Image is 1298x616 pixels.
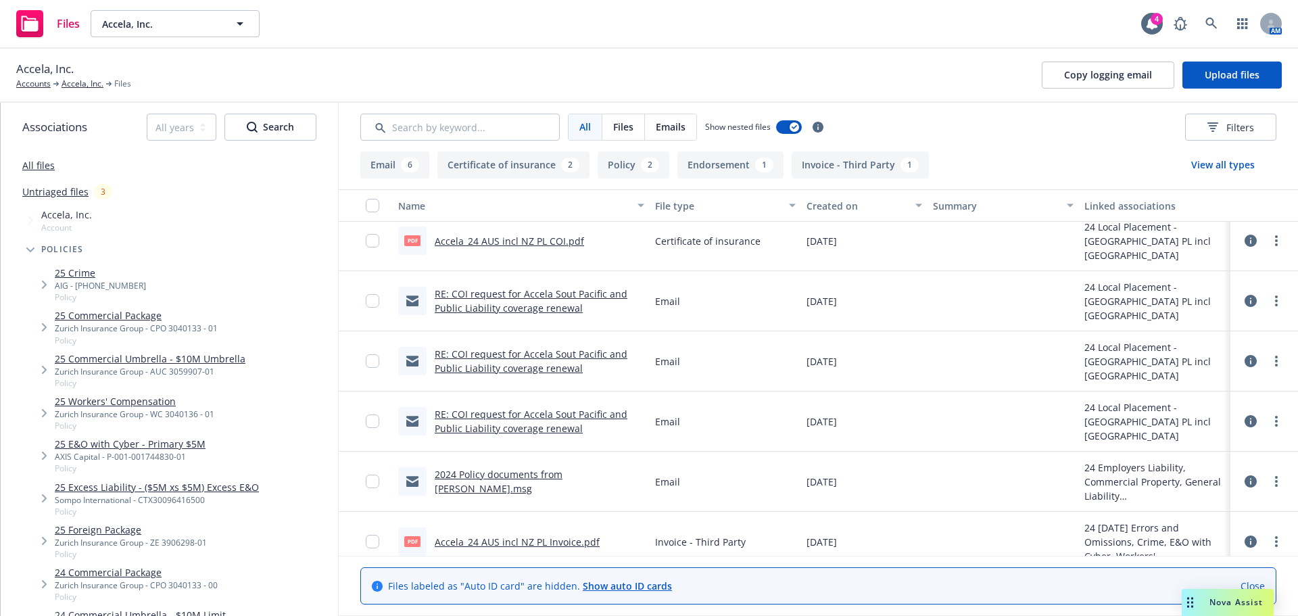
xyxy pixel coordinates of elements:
span: Accela, Inc. [41,208,92,222]
button: File type [650,189,801,222]
a: more [1268,293,1284,309]
a: Switch app [1229,10,1256,37]
input: Toggle Row Selected [366,234,379,247]
a: RE: COI request for Accela Sout Pacific and Public Liability coverage renewal [435,287,627,314]
a: Accela_24 AUS incl NZ PL Invoice.pdf [435,536,600,548]
button: Name [393,189,650,222]
span: All [579,120,591,134]
span: Policy [55,548,207,560]
div: 24 Local Placement - [GEOGRAPHIC_DATA] PL incl [GEOGRAPHIC_DATA] [1084,400,1225,443]
button: Invoice - Third Party [792,151,929,179]
div: Zurich Insurance Group - AUC 3059907-01 [55,366,245,377]
a: more [1268,353,1284,369]
a: All files [22,159,55,172]
input: Toggle Row Selected [366,535,379,548]
span: Policies [41,245,84,254]
a: Accela_24 AUS incl NZ PL COI.pdf [435,235,584,247]
a: 25 Commercial Umbrella - $10M Umbrella [55,352,245,366]
div: AIG - [PHONE_NUMBER] [55,280,146,291]
span: Policy [55,335,218,346]
span: Policy [55,463,206,474]
span: Invoice - Third Party [655,535,746,549]
button: Created on [801,189,928,222]
a: Untriaged files [22,185,89,199]
div: 2 [641,158,659,172]
div: Zurich Insurance Group - CPO 3040133 - 01 [55,323,218,334]
div: Summary [933,199,1059,213]
div: 1 [755,158,773,172]
div: 24 Local Placement - [GEOGRAPHIC_DATA] PL incl [GEOGRAPHIC_DATA] [1084,340,1225,383]
span: Accela, Inc. [16,60,74,78]
span: pdf [404,536,420,546]
input: Toggle Row Selected [366,354,379,368]
span: Filters [1226,120,1254,135]
span: pdf [404,235,420,245]
button: Nova Assist [1182,589,1274,616]
div: 24 Local Placement - [GEOGRAPHIC_DATA] PL incl [GEOGRAPHIC_DATA] [1084,280,1225,323]
button: Upload files [1182,62,1282,89]
span: Policy [55,420,214,431]
span: Emails [656,120,686,134]
div: Zurich Insurance Group - WC 3040136 - 01 [55,408,214,420]
span: Email [655,414,680,429]
div: 1 [900,158,919,172]
a: RE: COI request for Accela Sout Pacific and Public Liability coverage renewal [435,408,627,435]
svg: Search [247,122,258,133]
div: Zurich Insurance Group - ZE 3906298-01 [55,537,207,548]
input: Toggle Row Selected [366,414,379,428]
button: Filters [1185,114,1276,141]
a: Accela, Inc. [62,78,103,90]
div: Sompo International - CTX30096416500 [55,494,259,506]
a: 25 Crime [55,266,146,280]
div: Linked associations [1084,199,1225,213]
span: Files [57,18,80,29]
span: Email [655,294,680,308]
div: 2 [561,158,579,172]
button: Endorsement [677,151,784,179]
span: Files [613,120,633,134]
span: Nova Assist [1209,596,1263,608]
input: Toggle Row Selected [366,475,379,488]
div: 4 [1151,13,1163,25]
button: SearchSearch [224,114,316,141]
span: Policy [55,591,218,602]
a: 25 Workers' Compensation [55,394,214,408]
span: Policy [55,291,146,303]
input: Select all [366,199,379,212]
span: [DATE] [807,294,837,308]
button: Linked associations [1079,189,1230,222]
span: Accela, Inc. [102,17,219,31]
span: [DATE] [807,414,837,429]
div: 24 Local Placement - [GEOGRAPHIC_DATA] PL incl [GEOGRAPHIC_DATA] [1084,220,1225,262]
span: Email [655,354,680,369]
a: Accounts [16,78,51,90]
a: more [1268,534,1284,550]
span: Associations [22,118,87,136]
a: more [1268,233,1284,249]
span: Policy [55,506,259,517]
a: more [1268,473,1284,490]
a: 2024 Policy documents from [PERSON_NAME].msg [435,468,562,495]
a: 25 Foreign Package [55,523,207,537]
button: View all types [1170,151,1276,179]
span: [DATE] [807,234,837,248]
button: Policy [598,151,669,179]
div: Created on [807,199,907,213]
button: Email [360,151,429,179]
input: Search by keyword... [360,114,560,141]
button: Copy logging email [1042,62,1174,89]
a: Files [11,5,85,43]
span: Upload files [1205,68,1259,81]
a: Search [1198,10,1225,37]
span: Show nested files [705,121,771,133]
button: Summary [928,189,1079,222]
div: Zurich Insurance Group - CPO 3040133 - 00 [55,579,218,591]
button: Certificate of insurance [437,151,590,179]
button: Accela, Inc. [91,10,260,37]
div: Search [247,114,294,140]
a: RE: COI request for Accela Sout Pacific and Public Liability coverage renewal [435,348,627,375]
a: Close [1241,579,1265,593]
div: Drag to move [1182,589,1199,616]
span: [DATE] [807,535,837,549]
span: Email [655,475,680,489]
